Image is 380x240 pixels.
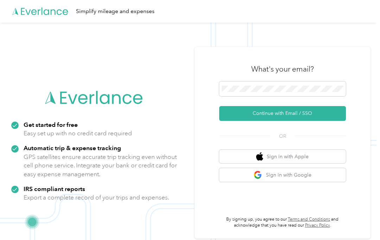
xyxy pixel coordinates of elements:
[251,64,314,74] h3: What's your email?
[254,171,262,179] img: google logo
[219,150,346,164] button: apple logoSign in with Apple
[24,144,121,152] strong: Automatic trip & expense tracking
[24,121,78,128] strong: Get started for free
[270,133,295,140] span: OR
[256,152,263,161] img: apple logo
[24,193,169,202] p: Export a complete record of your trips and expenses.
[76,7,154,16] div: Simplify mileage and expenses
[24,185,85,192] strong: IRS compliant reports
[219,106,346,121] button: Continue with Email / SSO
[305,223,330,228] a: Privacy Policy
[219,168,346,182] button: google logoSign in with Google
[24,153,177,179] p: GPS satellites ensure accurate trip tracking even without cell phone service. Integrate your bank...
[288,217,330,222] a: Terms and Conditions
[24,129,132,138] p: Easy set up with no credit card required
[219,216,346,229] p: By signing up, you agree to our and acknowledge that you have read our .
